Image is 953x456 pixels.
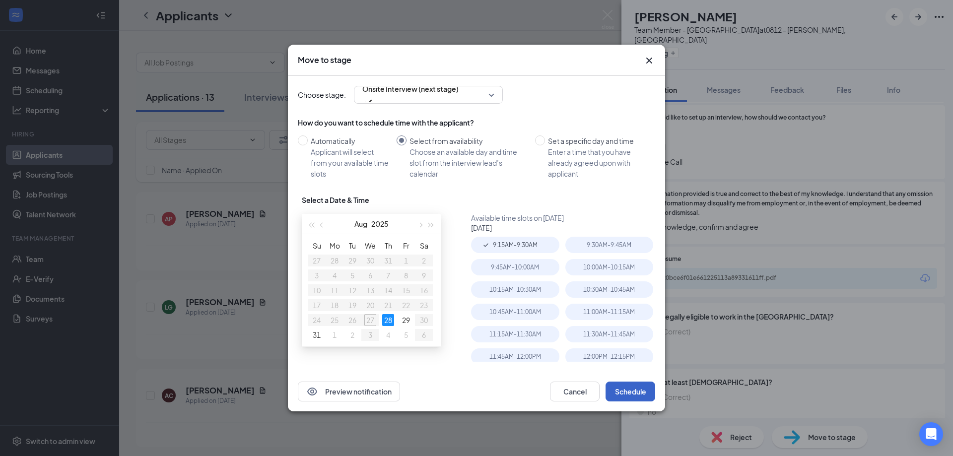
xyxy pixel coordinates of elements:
[362,96,374,108] svg: Checkmark
[643,55,655,66] button: Close
[643,55,655,66] svg: Cross
[382,329,394,341] div: 4
[471,348,559,365] div: 11:45AM - 12:00PM
[298,89,346,100] span: Choose stage:
[326,238,343,253] th: Mo
[379,313,397,327] td: 2025-08-28
[397,238,415,253] th: Fr
[471,281,559,298] div: 10:15AM - 10:30AM
[471,259,559,275] div: 9:45AM - 10:00AM
[298,55,351,65] h3: Move to stage
[397,313,415,327] td: 2025-08-29
[354,214,367,234] button: Aug
[346,329,358,341] div: 2
[343,238,361,253] th: Tu
[409,135,527,146] div: Select from availability
[565,304,653,320] div: 11:00AM - 11:15AM
[471,223,659,233] div: [DATE]
[415,238,433,253] th: Sa
[326,327,343,342] td: 2025-09-01
[379,238,397,253] th: Th
[343,327,361,342] td: 2025-09-02
[329,329,340,341] div: 1
[471,237,559,253] div: 9:15AM - 9:30AM
[361,238,379,253] th: We
[548,146,647,179] div: Enter a time that you have already agreed upon with applicant
[298,382,400,401] button: EyePreview notification
[397,327,415,342] td: 2025-09-05
[409,146,527,179] div: Choose an available day and time slot from the interview lead’s calendar
[548,135,647,146] div: Set a specific day and time
[311,135,389,146] div: Automatically
[482,241,490,249] svg: Checkmark
[565,237,653,253] div: 9:30AM - 9:45AM
[471,326,559,342] div: 11:15AM - 11:30AM
[400,329,412,341] div: 5
[308,327,326,342] td: 2025-08-31
[565,326,653,342] div: 11:30AM - 11:45AM
[471,304,559,320] div: 10:45AM - 11:00AM
[298,118,655,128] div: How do you want to schedule time with the applicant?
[565,281,653,298] div: 10:30AM - 10:45AM
[306,386,318,397] svg: Eye
[308,238,326,253] th: Su
[311,329,323,341] div: 31
[311,146,389,179] div: Applicant will select from your available time slots
[302,195,369,205] div: Select a Date & Time
[550,382,600,401] button: Cancel
[400,314,412,326] div: 29
[362,81,459,96] span: Onsite Interview (next stage)
[471,213,659,223] div: Available time slots on [DATE]
[565,348,653,365] div: 12:00PM - 12:15PM
[565,259,653,275] div: 10:00AM - 10:15AM
[371,214,389,234] button: 2025
[379,327,397,342] td: 2025-09-04
[382,314,394,326] div: 28
[919,422,943,446] div: Open Intercom Messenger
[606,382,655,401] button: Schedule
